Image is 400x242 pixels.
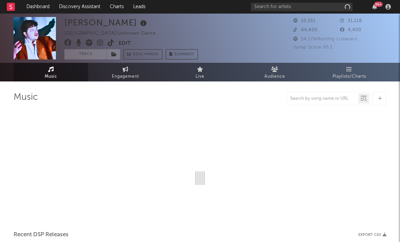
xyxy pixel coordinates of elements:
[133,51,159,59] span: Benchmark
[293,45,333,50] span: Jump Score: 95.1
[333,73,366,81] span: Playlists/Charts
[340,19,362,23] span: 31,118
[251,3,353,11] input: Search for artists
[88,63,163,81] a: Engagement
[64,49,107,59] button: Track
[374,2,383,7] div: 99 +
[293,28,318,32] span: 44,800
[264,73,285,81] span: Audience
[119,39,131,48] button: Edit
[163,63,237,81] a: Live
[112,73,139,81] span: Engagement
[64,17,148,28] div: [PERSON_NAME]
[287,96,358,101] input: Search by song name or URL
[174,53,194,56] span: Summary
[166,49,198,59] button: Summary
[64,30,163,38] div: [GEOGRAPHIC_DATA] | Unknown Genre
[340,28,361,32] span: 4,400
[196,73,204,81] span: Live
[45,73,57,81] span: Music
[123,49,162,59] a: Benchmark
[293,37,358,41] span: 54,174 Monthly Listeners
[372,4,377,10] button: 99+
[358,233,386,237] button: Export CSV
[14,231,68,239] span: Recent DSP Releases
[293,19,316,23] span: 10,551
[237,63,312,81] a: Audience
[312,63,386,81] a: Playlists/Charts
[14,63,88,81] a: Music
